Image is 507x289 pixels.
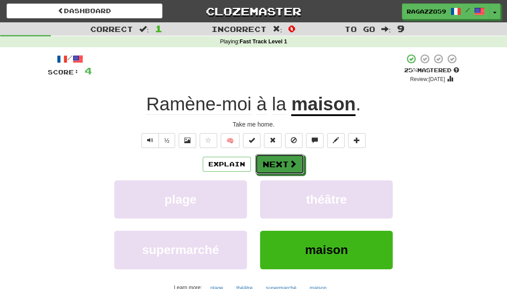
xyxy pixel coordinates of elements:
[200,133,217,148] button: Favorite sentence (alt+f)
[272,94,286,115] span: la
[221,133,239,148] button: 🧠
[264,133,282,148] button: Reset to 0% Mastered (alt+r)
[404,67,459,74] div: Mastered
[155,23,162,34] span: 1
[176,4,331,19] a: Clozemaster
[345,25,375,33] span: To go
[146,94,251,115] span: Ramène-moi
[260,231,393,269] button: maison
[203,157,251,172] button: Explain
[141,133,159,148] button: Play sentence audio (ctl+space)
[410,76,445,82] small: Review: [DATE]
[291,94,356,116] u: maison
[84,65,92,76] span: 4
[48,120,459,129] div: Take me home.
[158,133,175,148] button: ½
[139,25,149,33] span: :
[142,243,219,257] span: supermarché
[239,39,287,45] strong: Fast Track Level 1
[257,94,267,115] span: à
[114,180,247,219] button: plage
[402,4,489,19] a: Ragazzo59 /
[285,133,303,148] button: Ignore sentence (alt+i)
[179,133,196,148] button: Show image (alt+x)
[48,53,92,64] div: /
[397,23,405,34] span: 9
[327,133,345,148] button: Edit sentence (alt+d)
[114,231,247,269] button: supermarché
[48,68,79,76] span: Score:
[243,133,261,148] button: Set this sentence to 100% Mastered (alt+m)
[288,23,296,34] span: 0
[165,193,197,206] span: plage
[7,4,162,18] a: Dashboard
[260,180,393,219] button: théâtre
[305,243,348,257] span: maison
[404,67,417,74] span: 25 %
[140,133,175,148] div: Text-to-speech controls
[465,7,470,13] span: /
[255,154,304,174] button: Next
[356,94,361,114] span: .
[306,133,324,148] button: Discuss sentence (alt+u)
[273,25,282,33] span: :
[211,25,267,33] span: Incorrect
[348,133,366,148] button: Add to collection (alt+a)
[306,193,347,206] span: théâtre
[381,25,391,33] span: :
[90,25,133,33] span: Correct
[407,7,446,15] span: Ragazzo59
